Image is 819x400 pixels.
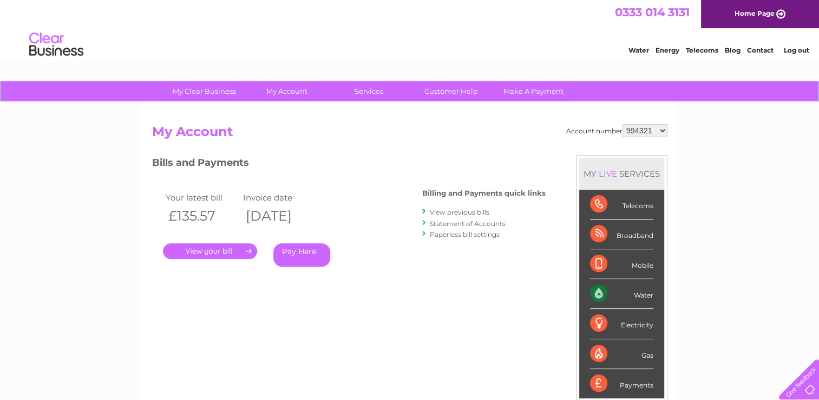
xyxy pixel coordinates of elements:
[590,220,653,249] div: Broadband
[590,190,653,220] div: Telecoms
[590,249,653,279] div: Mobile
[240,205,318,227] th: [DATE]
[152,155,546,174] h3: Bills and Payments
[590,339,653,369] div: Gas
[407,81,496,101] a: Customer Help
[152,124,667,145] h2: My Account
[160,81,249,101] a: My Clear Business
[163,243,257,259] a: .
[324,81,414,101] a: Services
[422,189,546,197] h4: Billing and Payments quick links
[489,81,578,101] a: Make A Payment
[686,46,718,54] a: Telecoms
[747,46,774,54] a: Contact
[430,220,506,228] a: Statement of Accounts
[430,230,500,238] a: Paperless bill settings
[590,309,653,339] div: Electricity
[656,46,679,54] a: Energy
[725,46,741,54] a: Blog
[579,158,664,189] div: MY SERVICES
[628,46,649,54] a: Water
[240,190,318,205] td: Invoice date
[783,46,809,54] a: Log out
[154,6,666,53] div: Clear Business is a trading name of Verastar Limited (registered in [GEOGRAPHIC_DATA] No. 3667643...
[163,205,241,227] th: £135.57
[566,124,667,137] div: Account number
[615,5,690,19] a: 0333 014 3131
[590,279,653,309] div: Water
[273,243,330,267] a: Pay Here
[163,190,241,205] td: Your latest bill
[597,169,619,179] div: LIVE
[29,28,84,61] img: logo.png
[242,81,331,101] a: My Account
[590,369,653,398] div: Payments
[430,208,489,216] a: View previous bills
